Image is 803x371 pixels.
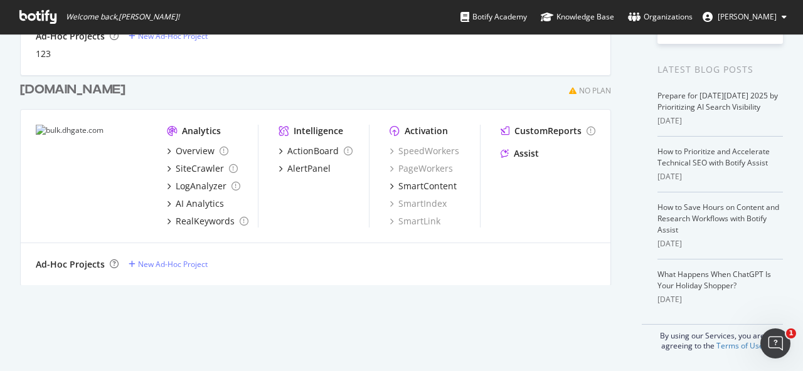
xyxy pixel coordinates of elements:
a: SmartLink [390,215,440,227]
a: [DOMAIN_NAME] [20,81,130,99]
div: Ad-Hoc Projects [36,258,105,271]
a: RealKeywords [167,215,248,227]
div: Organizations [628,11,693,23]
a: PageWorkers [390,162,453,175]
div: No Plan [579,85,611,96]
a: SmartIndex [390,197,447,210]
a: AlertPanel [279,162,331,175]
div: CustomReports [514,125,582,137]
div: Latest Blog Posts [657,63,783,76]
span: Welcome back, [PERSON_NAME] ! [66,12,179,22]
a: SpeedWorkers [390,145,459,157]
span: 1 [786,328,796,338]
div: AlertPanel [287,162,331,175]
button: [PERSON_NAME] [693,7,797,27]
div: New Ad-Hoc Project [138,259,208,269]
a: New Ad-Hoc Project [129,31,208,41]
span: ellen tang [718,11,777,22]
div: [DATE] [657,294,783,305]
div: AI Analytics [176,197,224,210]
div: Intelligence [294,125,343,137]
a: ActionBoard [279,145,353,157]
div: RealKeywords [176,215,235,227]
div: SiteCrawler [176,162,224,175]
a: CustomReports [501,125,595,137]
iframe: Intercom live chat [760,328,790,358]
a: Assist [501,147,539,160]
a: LogAnalyzer [167,180,240,192]
a: AI Analytics [167,197,224,210]
div: Assist [514,147,539,160]
div: [DATE] [657,115,783,127]
div: ActionBoard [287,145,339,157]
div: SmartContent [398,180,457,192]
a: New Ad-Hoc Project [129,259,208,269]
img: bulk.dhgate.com [36,125,147,227]
a: SmartContent [390,180,457,192]
div: [DOMAIN_NAME] [20,81,125,99]
div: Knowledge Base [541,11,614,23]
a: How to Prioritize and Accelerate Technical SEO with Botify Assist [657,146,770,168]
div: By using our Services, you are agreeing to the [642,324,783,351]
div: Activation [405,125,448,137]
div: LogAnalyzer [176,180,226,192]
div: Ad-Hoc Projects [36,30,105,43]
a: What Happens When ChatGPT Is Your Holiday Shopper? [657,269,771,291]
div: [DATE] [657,238,783,249]
div: Overview [176,145,215,157]
a: Prepare for [DATE][DATE] 2025 by Prioritizing AI Search Visibility [657,90,778,112]
div: Analytics [182,125,221,137]
div: [DATE] [657,171,783,182]
a: How to Save Hours on Content and Research Workflows with Botify Assist [657,202,779,235]
a: Overview [167,145,228,157]
a: Terms of Use [716,340,763,351]
div: New Ad-Hoc Project [138,31,208,41]
div: Botify Academy [460,11,527,23]
a: 123 [36,48,51,60]
a: SiteCrawler [167,162,238,175]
